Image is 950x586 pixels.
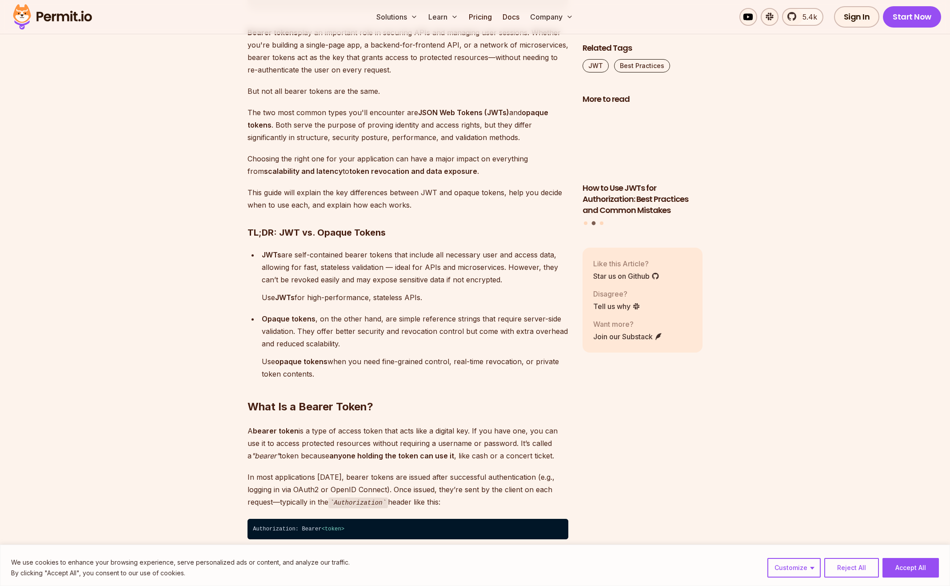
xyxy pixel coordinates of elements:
[251,451,279,460] em: "bearer"
[262,291,568,304] p: Use for high-performance, stateless APIs.
[593,258,659,269] p: Like this Article?
[614,59,670,72] a: Best Practices
[834,6,880,28] a: Sign In
[583,110,703,216] a: How to Use JWTs for Authorization: Best Practices and Common MistakesHow to Use JWTs for Authoriz...
[262,249,568,286] p: are self-contained bearer tokens that include all necessary user and access data, allowing for fa...
[600,221,603,225] button: Go to slide 3
[593,301,640,312] a: Tell us why
[882,558,939,578] button: Accept All
[767,558,821,578] button: Customize
[247,106,568,144] p: The two most common types you'll encounter are and . Both serve the purpose of proving identity a...
[583,183,703,216] h3: How to Use JWTs for Authorization: Best Practices and Common Mistakes
[373,8,421,26] button: Solutions
[247,227,386,238] strong: TL;DR: JWT vs. Opaque Tokens
[247,108,548,129] strong: opaque tokens
[583,59,609,72] a: JWT
[11,557,350,568] p: We use cookies to enhance your browsing experience, serve personalized ads or content, and analyz...
[247,26,568,76] p: play an important role in securing APIs and managing user sessions. Whether you're building a sin...
[824,558,879,578] button: Reject All
[527,8,577,26] button: Company
[329,451,454,460] strong: anyone holding the token can use it
[593,289,640,299] p: Disagree?
[349,167,477,176] strong: token revocation and data exposure
[499,8,523,26] a: Docs
[328,498,388,508] code: Authorization
[583,43,703,54] h2: Related Tags
[247,28,298,37] strong: Bearer tokens
[583,110,703,227] div: Posts
[583,94,703,105] h2: More to read
[797,12,817,22] span: 5.4k
[584,221,587,225] button: Go to slide 1
[275,293,295,302] strong: JWTs
[782,8,823,26] a: 5.4k
[247,85,568,97] p: But not all bearer tokens are the same.
[425,8,462,26] button: Learn
[262,313,568,350] p: , on the other hand, are simple reference strings that require server-side validation. They offer...
[465,8,495,26] a: Pricing
[262,250,281,259] strong: JWTs
[583,110,703,178] img: How to Use JWTs for Authorization: Best Practices and Common Mistakes
[247,364,568,414] h2: What Is a Bearer Token?
[275,357,327,366] strong: opaque tokens
[262,314,315,323] strong: Opaque tokens
[418,108,509,117] strong: JSON Web Tokens (JWTs)
[247,471,568,509] p: In most applications [DATE], bearer tokens are issued after successful authentication (e.g., logg...
[883,6,941,28] a: Start Now
[583,110,703,216] li: 2 of 3
[253,426,299,435] strong: bearer token
[262,355,568,380] p: Use when you need fine-grained control, real-time revocation, or private token contents.
[322,526,344,532] span: < >
[247,425,568,462] p: A is a type of access token that acts like a digital key. If you have one, you can use it to acce...
[592,221,596,225] button: Go to slide 2
[264,167,343,176] strong: scalability and latency
[325,526,341,532] span: token
[593,271,659,281] a: Star us on Github
[247,153,568,177] p: Choosing the right one for your application can have a major impact on everything from to .
[11,568,350,578] p: By clicking "Accept All", you consent to our use of cookies.
[247,519,568,539] code: Authorization: Bearer
[9,2,96,32] img: Permit logo
[593,331,663,342] a: Join our Substack
[593,319,663,329] p: Want more?
[247,186,568,211] p: This guide will explain the key differences between JWT and opaque tokens, help you decide when t...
